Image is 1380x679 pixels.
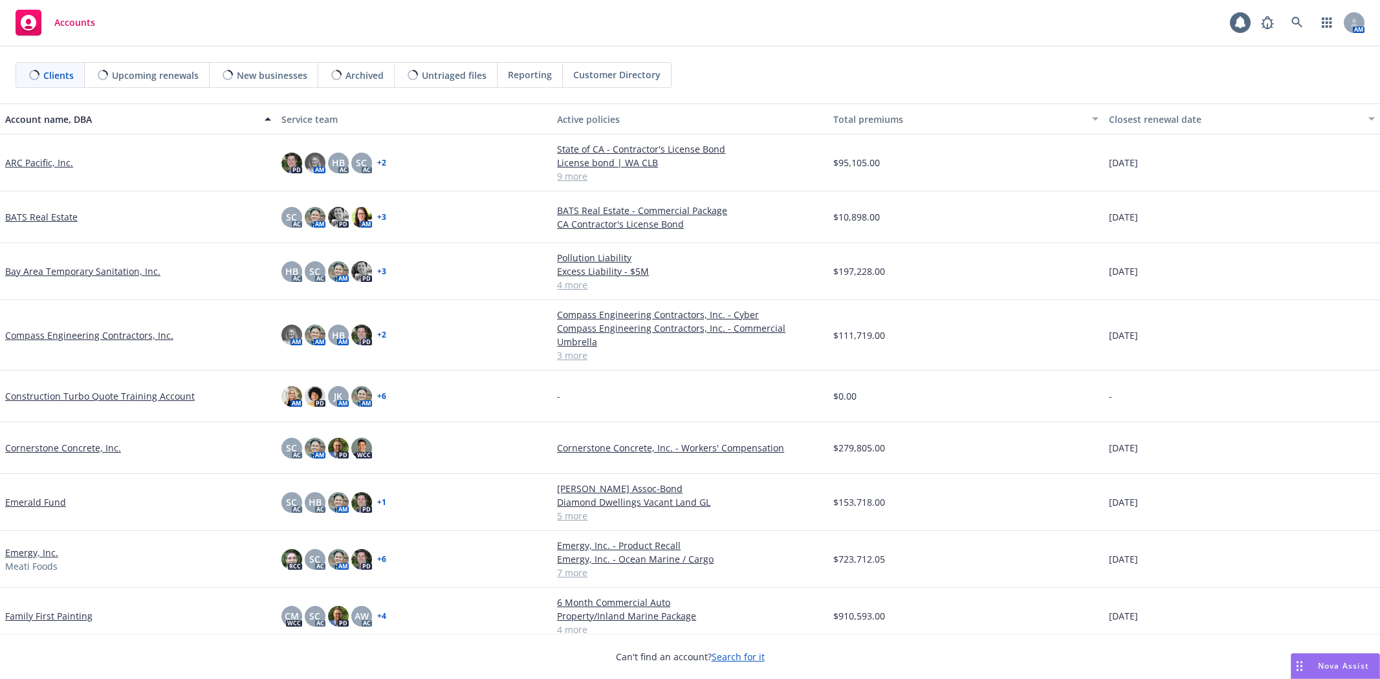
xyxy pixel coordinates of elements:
[377,159,386,167] a: + 2
[377,612,386,620] a: + 4
[557,204,823,217] a: BATS Real Estate - Commercial Package
[1109,210,1138,224] span: [DATE]
[1109,441,1138,455] span: [DATE]
[286,441,297,455] span: SC
[557,539,823,552] a: Emergy, Inc. - Product Recall
[328,549,349,570] img: photo
[5,210,78,224] a: BATS Real Estate
[286,495,297,509] span: SC
[351,325,372,345] img: photo
[1291,654,1308,678] div: Drag to move
[5,264,160,278] a: Bay Area Temporary Sanitation, Inc.
[309,264,320,278] span: SC
[557,113,823,126] div: Active policies
[328,261,349,282] img: photo
[281,386,302,407] img: photo
[833,113,1085,126] div: Total premiums
[351,438,372,458] img: photo
[43,69,74,82] span: Clients
[377,555,386,563] a: + 6
[377,393,386,400] a: + 6
[1109,264,1138,278] span: [DATE]
[5,156,73,169] a: ARC Pacific, Inc.
[281,153,302,173] img: photo
[285,609,299,623] span: CM
[828,103,1104,135] button: Total premiums
[112,69,199,82] span: Upcoming renewals
[281,549,302,570] img: photo
[285,264,298,278] span: HB
[351,261,372,282] img: photo
[1254,10,1280,36] a: Report a Bug
[557,389,560,403] span: -
[5,329,173,342] a: Compass Engineering Contractors, Inc.
[1109,609,1138,623] span: [DATE]
[1314,10,1340,36] a: Switch app
[305,325,325,345] img: photo
[557,482,823,495] a: [PERSON_NAME] Assoc-Bond
[305,207,325,228] img: photo
[557,278,823,292] a: 4 more
[508,68,552,81] span: Reporting
[552,103,828,135] button: Active policies
[1109,389,1112,403] span: -
[351,386,372,407] img: photo
[377,268,386,275] a: + 3
[833,329,885,342] span: $111,719.00
[833,495,885,509] span: $153,718.00
[286,210,297,224] span: SC
[557,217,823,231] a: CA Contractor's License Bond
[557,308,823,321] a: Compass Engineering Contractors, Inc. - Cyber
[1109,156,1138,169] span: [DATE]
[557,169,823,183] a: 9 more
[557,142,823,156] a: State of CA - Contractor's License Bond
[351,492,372,513] img: photo
[377,213,386,221] a: + 3
[557,596,823,609] a: 6 Month Commercial Auto
[237,69,307,82] span: New businesses
[305,153,325,173] img: photo
[1104,103,1380,135] button: Closest renewal date
[54,17,95,28] span: Accounts
[328,492,349,513] img: photo
[5,609,93,623] a: Family First Painting
[573,68,661,81] span: Customer Directory
[712,651,765,663] a: Search for it
[616,650,765,663] span: Can't find an account?
[833,552,885,566] span: $723,712.05
[833,441,885,455] span: $279,805.00
[309,552,320,566] span: SC
[833,609,885,623] span: $910,593.00
[1109,552,1138,566] span: [DATE]
[305,386,325,407] img: photo
[833,210,880,224] span: $10,898.00
[377,331,386,339] a: + 2
[377,499,386,506] a: + 1
[345,69,384,82] span: Archived
[833,264,885,278] span: $197,228.00
[1284,10,1310,36] a: Search
[557,251,823,264] a: Pollution Liability
[557,495,823,509] a: Diamond Dwellings Vacant Land GL
[557,321,823,349] a: Compass Engineering Contractors, Inc. - Commercial Umbrella
[5,441,121,455] a: Cornerstone Concrete, Inc.
[332,156,345,169] span: HB
[1109,495,1138,509] span: [DATE]
[5,546,58,559] a: Emergy, Inc.
[422,69,487,82] span: Untriaged files
[351,207,372,228] img: photo
[5,559,58,573] span: Meati Foods
[332,329,345,342] span: HB
[281,113,547,126] div: Service team
[355,609,369,623] span: AW
[309,609,320,623] span: SC
[557,623,823,636] a: 4 more
[833,389,857,403] span: $0.00
[557,552,823,566] a: Emergy, Inc. - Ocean Marine / Cargo
[1318,660,1369,671] span: Nova Assist
[1109,329,1138,342] span: [DATE]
